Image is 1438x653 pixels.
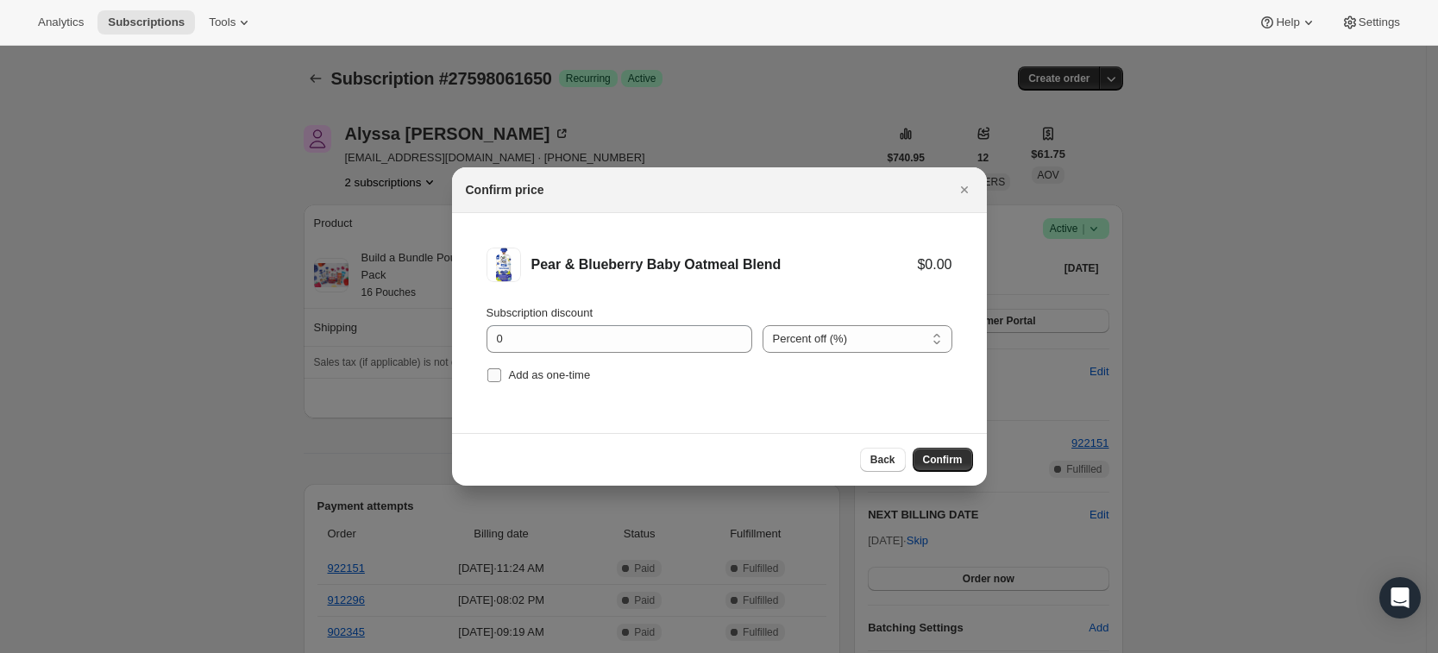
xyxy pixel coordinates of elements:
[97,10,195,35] button: Subscriptions
[466,181,544,198] h2: Confirm price
[923,453,963,467] span: Confirm
[913,448,973,472] button: Confirm
[509,368,591,381] span: Add as one-time
[1359,16,1400,29] span: Settings
[198,10,263,35] button: Tools
[1248,10,1327,35] button: Help
[1379,577,1421,618] div: Open Intercom Messenger
[487,306,593,319] span: Subscription discount
[108,16,185,29] span: Subscriptions
[28,10,94,35] button: Analytics
[860,448,906,472] button: Back
[487,248,521,282] img: Pear & Blueberry Baby Oatmeal Blend
[38,16,84,29] span: Analytics
[917,256,951,273] div: $0.00
[1276,16,1299,29] span: Help
[209,16,235,29] span: Tools
[870,453,895,467] span: Back
[1331,10,1410,35] button: Settings
[531,256,918,273] div: Pear & Blueberry Baby Oatmeal Blend
[952,178,976,202] button: Close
